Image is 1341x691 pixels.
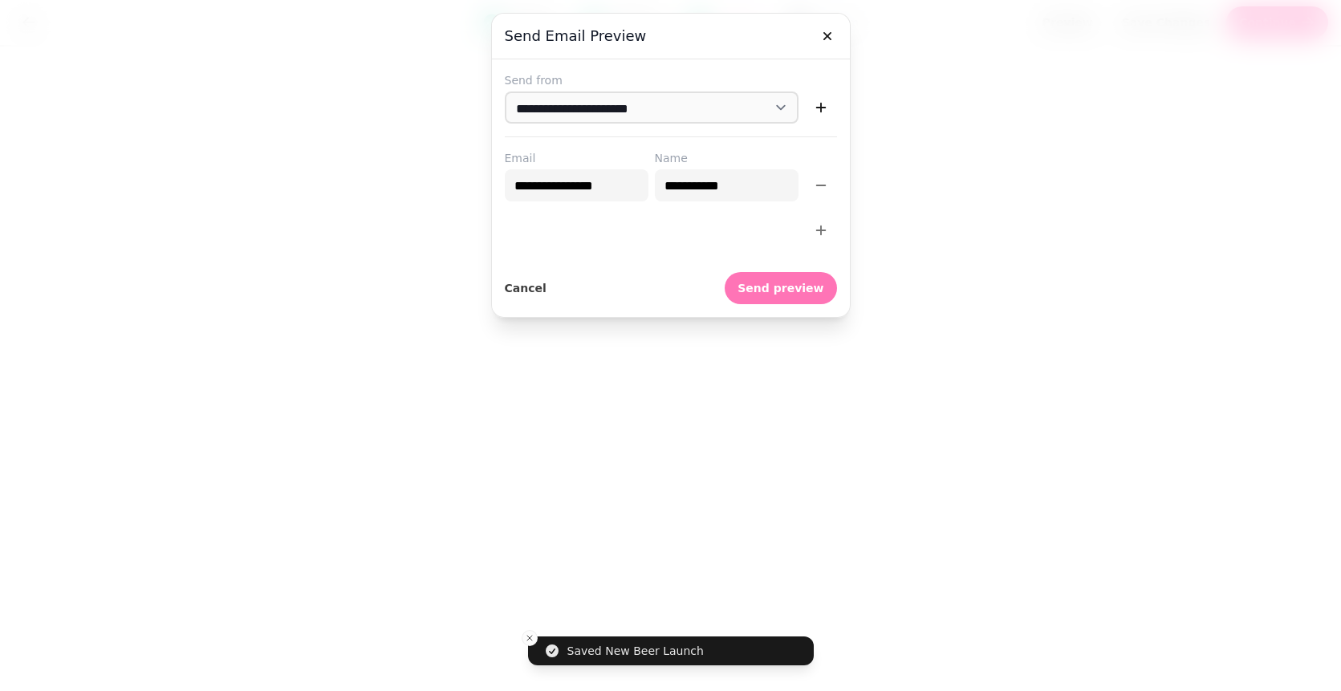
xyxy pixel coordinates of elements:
[505,26,837,46] h3: Send email preview
[505,72,837,88] label: Send from
[505,150,648,166] label: Email
[505,282,547,294] span: Cancel
[725,272,836,304] button: Send preview
[655,150,799,166] label: Name
[505,272,547,304] button: Cancel
[738,282,823,294] span: Send preview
